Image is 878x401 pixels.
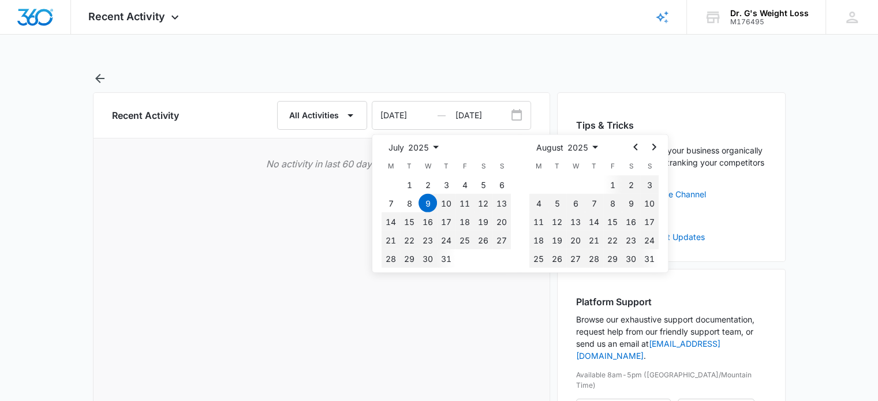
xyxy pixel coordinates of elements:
[548,194,566,212] button: Tuesday, August 5th, 2025, selected
[474,212,492,231] button: Saturday, July 19th, 2025, selected
[622,231,640,249] button: Saturday, August 23rd, 2025, selected
[576,313,767,362] p: Browse our exhaustive support documentation, request help from our friendly support team, or send...
[529,194,548,212] button: Monday, August 4th, 2025, selected
[112,157,531,171] p: No activity in last 60 days
[400,157,419,175] th: Tuesday
[576,295,767,309] h2: Platform Support
[400,194,419,212] button: Tuesday, July 8th, 2025
[645,138,663,156] button: Go to the Next Month
[566,249,585,268] button: Wednesday, August 27th, 2025, selected
[438,102,446,129] span: —
[626,138,645,156] button: Go to the Previous Month
[548,212,566,231] button: Tuesday, August 12th, 2025, selected
[455,102,530,129] input: Date Range To
[455,231,474,249] button: Friday, July 25th, 2025, selected
[548,231,566,249] button: Tuesday, August 19th, 2025, selected
[529,249,548,268] button: Monday, August 25th, 2025, selected
[622,249,640,268] button: Saturday, August 30th, 2025, selected
[400,212,419,231] button: Tuesday, July 15th, 2025, selected
[566,231,585,249] button: Wednesday, August 20th, 2025, selected
[585,212,603,231] button: Thursday, August 14th, 2025, selected
[730,18,809,26] div: account id
[112,108,179,122] h6: Recent Activity
[640,194,659,212] button: Sunday, August 10th, 2025, selected
[455,194,474,212] button: Friday, July 11th, 2025, selected
[536,141,563,153] span: August
[419,249,437,268] button: Wednesday, July 30th, 2025, selected
[492,157,511,175] th: Sunday
[419,231,437,249] button: Wednesday, July 23rd, 2025, selected
[372,101,531,130] div: Date Range Input Group
[585,249,603,268] button: Thursday, August 28th, 2025, selected
[585,157,603,175] th: Thursday
[548,249,566,268] button: Tuesday, August 26th, 2025, selected
[576,231,767,243] a: Marketing 360® Product Updates
[437,175,455,194] button: Thursday, July 3rd, 2025
[492,175,511,194] button: Sunday, July 6th, 2025
[437,212,455,231] button: Thursday, July 17th, 2025, selected
[529,157,548,175] th: Monday
[382,212,400,231] button: Monday, July 14th, 2025, selected
[382,157,400,175] th: Monday
[474,194,492,212] button: Saturday, July 12th, 2025, selected
[640,175,659,194] button: Sunday, August 3rd, 2025, selected
[382,194,400,212] button: Monday, July 7th, 2025
[603,157,622,175] th: Friday
[640,157,659,175] th: Sunday
[576,188,767,200] a: Marketing 360® YouTube Channel
[382,157,511,268] table: July 2025
[566,212,585,231] button: Wednesday, August 13th, 2025, selected
[603,175,622,194] button: Friday, August 1st, 2025, selected
[622,194,640,212] button: Saturday, August 9th, 2025, selected
[566,194,585,212] button: Wednesday, August 6th, 2025, selected
[277,101,367,130] button: All Activities
[640,231,659,249] button: Sunday, August 24th, 2025, selected
[437,194,455,212] button: Thursday, July 10th, 2025, selected
[455,212,474,231] button: Friday, July 18th, 2025, selected
[622,212,640,231] button: Saturday, August 16th, 2025, selected
[382,249,400,268] button: Monday, July 28th, 2025, selected
[492,212,511,231] button: Sunday, July 20th, 2025, selected
[645,144,767,168] p: Grow your business organically by outranking your competitors
[603,249,622,268] button: Friday, August 29th, 2025, selected
[603,194,622,212] button: Friday, August 8th, 2025, selected
[388,141,404,153] span: July
[474,157,492,175] th: Saturday
[474,231,492,249] button: Saturday, July 26th, 2025, selected
[576,209,767,222] a: Marketing 360® Blog
[492,231,511,249] button: Sunday, July 27th, 2025, selected
[640,249,659,268] button: Sunday, August 31st, 2025, selected
[640,212,659,231] button: Sunday, August 17th, 2025, selected
[419,194,437,212] button: Wednesday, July 9th, 2025, selected
[88,10,165,23] span: Recent Activity
[566,157,585,175] th: Wednesday
[419,157,437,175] th: Wednesday
[622,157,640,175] th: Saturday
[603,231,622,249] button: Friday, August 22nd, 2025, selected
[529,157,659,268] table: August 2025
[474,175,492,194] button: Saturday, July 5th, 2025
[576,370,767,391] p: Available 8am-5pm ([GEOGRAPHIC_DATA]/Mountain Time)
[730,9,809,18] div: account name
[419,212,437,231] button: Wednesday, July 16th, 2025, selected
[455,157,474,175] th: Friday
[603,212,622,231] button: Friday, August 15th, 2025, selected
[576,118,767,132] h2: Tips & Tricks
[529,231,548,249] button: Monday, August 18th, 2025, selected
[437,157,455,175] th: Thursday
[400,175,419,194] button: Tuesday, July 1st, 2025
[382,231,400,249] button: Monday, July 21st, 2025, selected
[437,249,455,268] button: Thursday, July 31st, 2025, selected
[529,212,548,231] button: Monday, August 11th, 2025, selected
[437,231,455,249] button: Thursday, July 24th, 2025, selected
[548,157,566,175] th: Tuesday
[455,175,474,194] button: Friday, July 4th, 2025
[585,231,603,249] button: Thursday, August 21st, 2025, selected
[372,135,668,272] div: Date Range Select Calendar
[372,102,455,129] input: Date Range From
[585,194,603,212] button: Thursday, August 7th, 2025, selected
[400,231,419,249] button: Tuesday, July 22nd, 2025, selected
[622,175,640,194] button: Saturday, August 2nd, 2025, selected
[400,249,419,268] button: Tuesday, July 29th, 2025, selected
[419,175,437,194] button: Wednesday, July 2nd, 2025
